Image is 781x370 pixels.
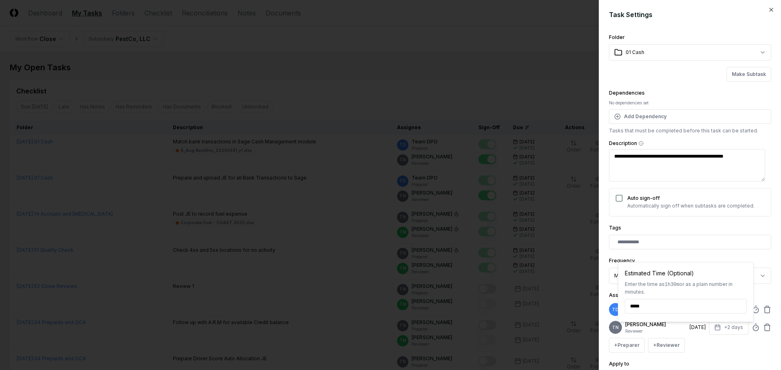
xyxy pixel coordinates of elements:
div: [DATE] [689,324,706,331]
label: Tags [609,225,621,231]
p: [PERSON_NAME] [625,321,686,328]
h2: Task Settings [609,10,771,19]
button: +Preparer [609,338,645,353]
button: Add Dependency [609,109,771,124]
span: TN [612,325,619,331]
label: Assignees [609,292,635,298]
p: Automatically sign off when subtasks are completed. [627,202,755,210]
label: Auto sign-off [627,195,660,201]
p: Tasks that must be completed before this task can be started. [609,127,771,134]
p: Reviewer [625,328,686,334]
label: Description [609,141,771,146]
label: Frequency [609,257,635,264]
label: Apply to [609,361,629,367]
span: TD [612,307,619,313]
span: 1h30m [665,282,679,288]
button: Description [639,141,644,146]
button: +2 days [709,320,748,335]
div: Enter the time as or as a plain number in minutes. [625,281,747,296]
div: Estimated Time (Optional) [625,269,747,277]
button: +Reviewer [648,338,685,353]
button: Make Subtask [726,67,771,82]
label: Folder [609,34,625,40]
div: No dependencies set [609,100,771,106]
label: Dependencies [609,90,645,96]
